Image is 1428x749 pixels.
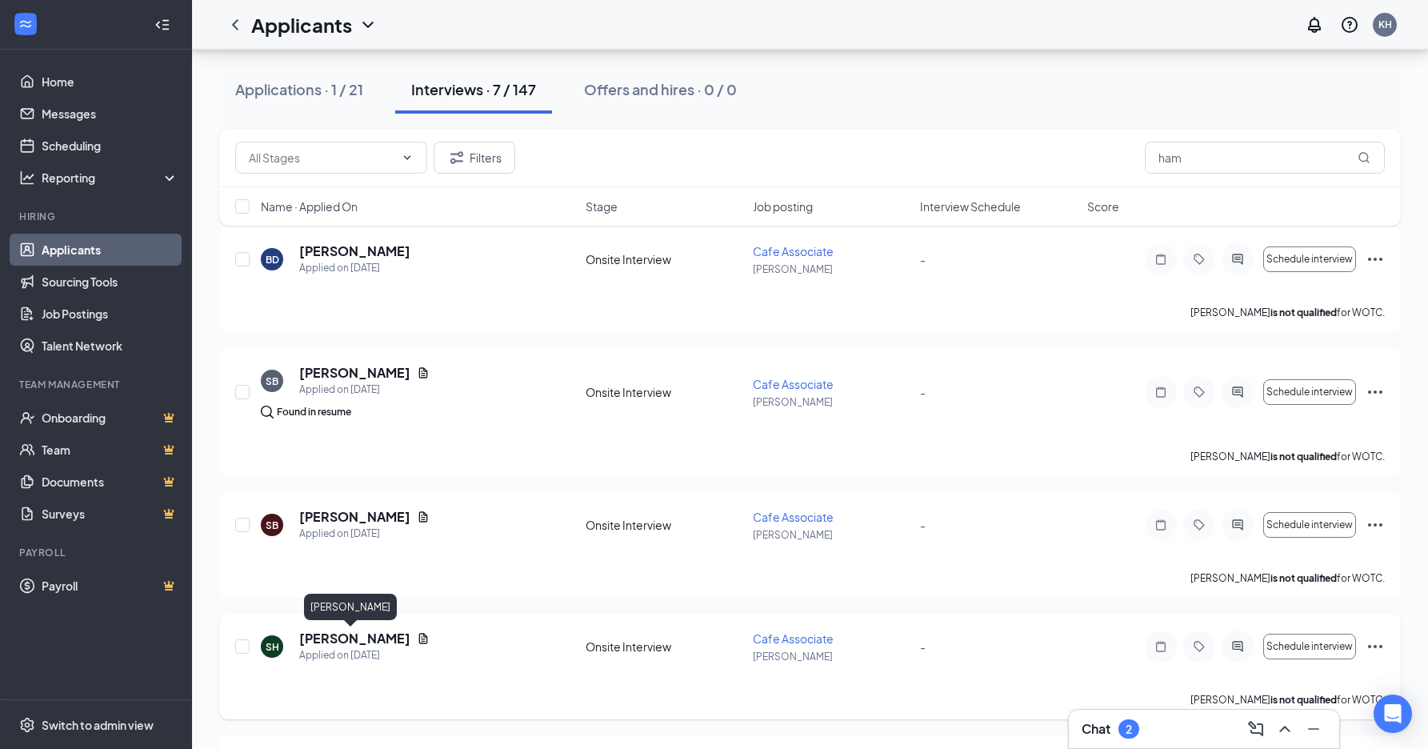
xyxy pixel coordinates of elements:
[417,511,430,523] svg: Document
[1246,719,1266,739] svg: ComposeMessage
[358,15,378,34] svg: ChevronDown
[226,15,245,34] svg: ChevronLeft
[753,528,910,542] p: [PERSON_NAME]
[42,466,178,498] a: DocumentsCrown
[753,510,834,524] span: Cafe Associate
[1190,693,1385,707] p: [PERSON_NAME] for WOTC.
[753,262,910,276] p: [PERSON_NAME]
[304,594,397,620] div: [PERSON_NAME]
[42,266,178,298] a: Sourcing Tools
[920,385,926,399] span: -
[1151,253,1170,266] svg: Note
[1190,386,1209,399] svg: Tag
[1126,723,1132,736] div: 2
[586,384,743,400] div: Onsite Interview
[154,17,170,33] svg: Collapse
[1228,519,1247,531] svg: ActiveChat
[42,298,178,330] a: Job Postings
[266,519,278,532] div: SB
[1190,571,1385,585] p: [PERSON_NAME] for WOTC.
[1243,716,1269,742] button: ComposeMessage
[1270,306,1337,318] b: is not qualified
[1366,383,1385,402] svg: Ellipses
[1190,519,1209,531] svg: Tag
[1263,634,1356,659] button: Schedule interview
[1378,18,1392,31] div: KH
[1374,695,1412,733] div: Open Intercom Messenger
[249,149,394,166] input: All Stages
[753,395,910,409] p: [PERSON_NAME]
[235,79,363,99] div: Applications · 1 / 21
[1263,512,1356,538] button: Schedule interview
[299,526,430,542] div: Applied on [DATE]
[1275,719,1294,739] svg: ChevronUp
[1082,720,1110,738] h3: Chat
[920,198,1021,214] span: Interview Schedule
[1145,142,1385,174] input: Search in interviews
[1228,640,1247,653] svg: ActiveChat
[1151,640,1170,653] svg: Note
[261,406,274,419] img: search.bf7aa3482b7795d4f01b.svg
[1270,572,1337,584] b: is not qualified
[266,640,279,654] div: SH
[299,647,430,663] div: Applied on [DATE]
[753,244,834,258] span: Cafe Associate
[42,98,178,130] a: Messages
[417,366,430,379] svg: Document
[586,517,743,533] div: Onsite Interview
[1151,519,1170,531] svg: Note
[1272,716,1298,742] button: ChevronUp
[753,631,834,646] span: Cafe Associate
[42,434,178,466] a: TeamCrown
[42,717,154,733] div: Switch to admin view
[753,650,910,663] p: [PERSON_NAME]
[42,170,179,186] div: Reporting
[42,330,178,362] a: Talent Network
[447,148,466,167] svg: Filter
[1151,386,1170,399] svg: Note
[19,378,175,391] div: Team Management
[411,79,536,99] div: Interviews · 7 / 147
[19,717,35,733] svg: Settings
[251,11,352,38] h1: Applicants
[586,251,743,267] div: Onsite Interview
[266,374,278,388] div: SB
[401,151,414,164] svg: ChevronDown
[1270,451,1337,463] b: is not qualified
[42,570,178,602] a: PayrollCrown
[920,518,926,532] span: -
[18,16,34,32] svg: WorkstreamLogo
[586,639,743,655] div: Onsite Interview
[299,364,410,382] h5: [PERSON_NAME]
[1366,250,1385,269] svg: Ellipses
[584,79,737,99] div: Offers and hires · 0 / 0
[19,210,175,223] div: Hiring
[417,632,430,645] svg: Document
[42,130,178,162] a: Scheduling
[1190,306,1385,319] p: [PERSON_NAME] for WOTC.
[19,546,175,559] div: Payroll
[277,404,351,420] div: Found in resume
[753,198,813,214] span: Job posting
[42,66,178,98] a: Home
[1190,450,1385,463] p: [PERSON_NAME] for WOTC.
[299,630,410,647] h5: [PERSON_NAME]
[1263,246,1356,272] button: Schedule interview
[753,377,834,391] span: Cafe Associate
[1263,379,1356,405] button: Schedule interview
[299,242,410,260] h5: [PERSON_NAME]
[1087,198,1119,214] span: Score
[1266,519,1353,531] span: Schedule interview
[299,260,410,276] div: Applied on [DATE]
[434,142,515,174] button: Filter Filters
[1305,15,1324,34] svg: Notifications
[1228,386,1247,399] svg: ActiveChat
[1266,254,1353,265] span: Schedule interview
[266,253,279,266] div: BD
[261,198,358,214] span: Name · Applied On
[1190,253,1209,266] svg: Tag
[1266,387,1353,398] span: Schedule interview
[1190,640,1209,653] svg: Tag
[299,382,430,398] div: Applied on [DATE]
